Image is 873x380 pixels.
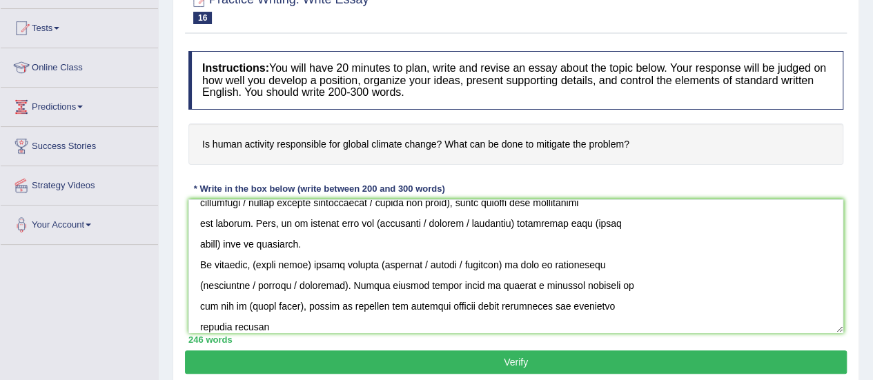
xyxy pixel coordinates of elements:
[202,62,269,74] b: Instructions:
[185,350,847,374] button: Verify
[188,333,843,346] div: 246 words
[188,123,843,166] h4: Is human activity responsible for global climate change? What can be done to mitigate the problem?
[1,88,158,122] a: Predictions
[1,206,158,240] a: Your Account
[1,127,158,161] a: Success Stories
[1,9,158,43] a: Tests
[1,166,158,201] a: Strategy Videos
[188,182,450,195] div: * Write in the box below (write between 200 and 300 words)
[1,48,158,83] a: Online Class
[193,12,212,24] span: 16
[188,51,843,110] h4: You will have 20 minutes to plan, write and revise an essay about the topic below. Your response ...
